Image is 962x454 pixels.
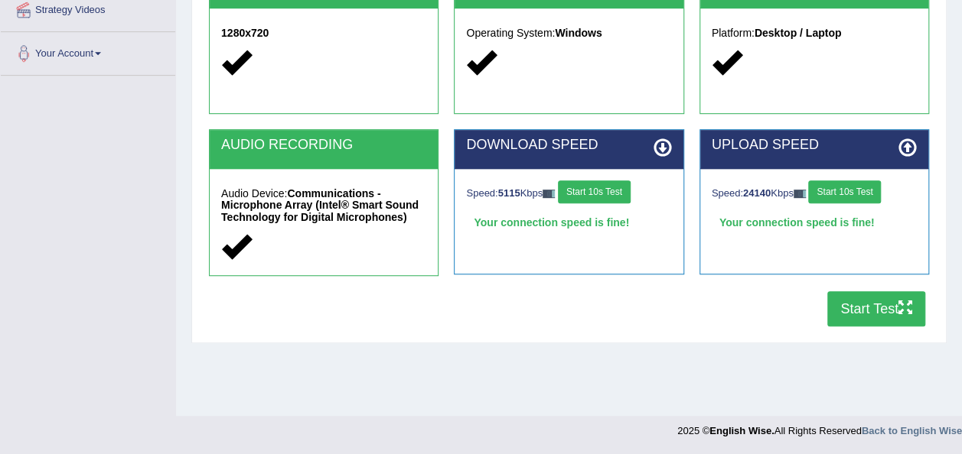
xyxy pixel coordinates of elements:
strong: Desktop / Laptop [755,27,842,39]
img: ajax-loader-fb-connection.gif [543,190,555,198]
a: Back to English Wise [862,425,962,436]
button: Start 10s Test [558,180,631,203]
img: ajax-loader-fb-connection.gif [794,190,806,198]
strong: 1280x720 [221,27,269,39]
strong: English Wise. [709,425,774,436]
div: 2025 © All Rights Reserved [677,416,962,438]
div: Your connection speed is fine! [466,211,671,234]
strong: 24140 [743,187,771,199]
button: Start Test [827,291,925,326]
strong: Communications - Microphone Array (Intel® Smart Sound Technology for Digital Microphones) [221,187,419,223]
strong: Windows [555,27,602,39]
div: Speed: Kbps [712,180,917,207]
button: Start 10s Test [808,180,881,203]
h5: Operating System: [466,28,671,39]
div: Your connection speed is fine! [712,211,917,234]
h2: UPLOAD SPEED [712,138,917,153]
h5: Audio Device: [221,188,426,223]
strong: 5115 [498,187,520,199]
h2: DOWNLOAD SPEED [466,138,671,153]
div: Speed: Kbps [466,180,671,207]
h2: AUDIO RECORDING [221,138,426,153]
a: Your Account [1,32,175,70]
h5: Platform: [712,28,917,39]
